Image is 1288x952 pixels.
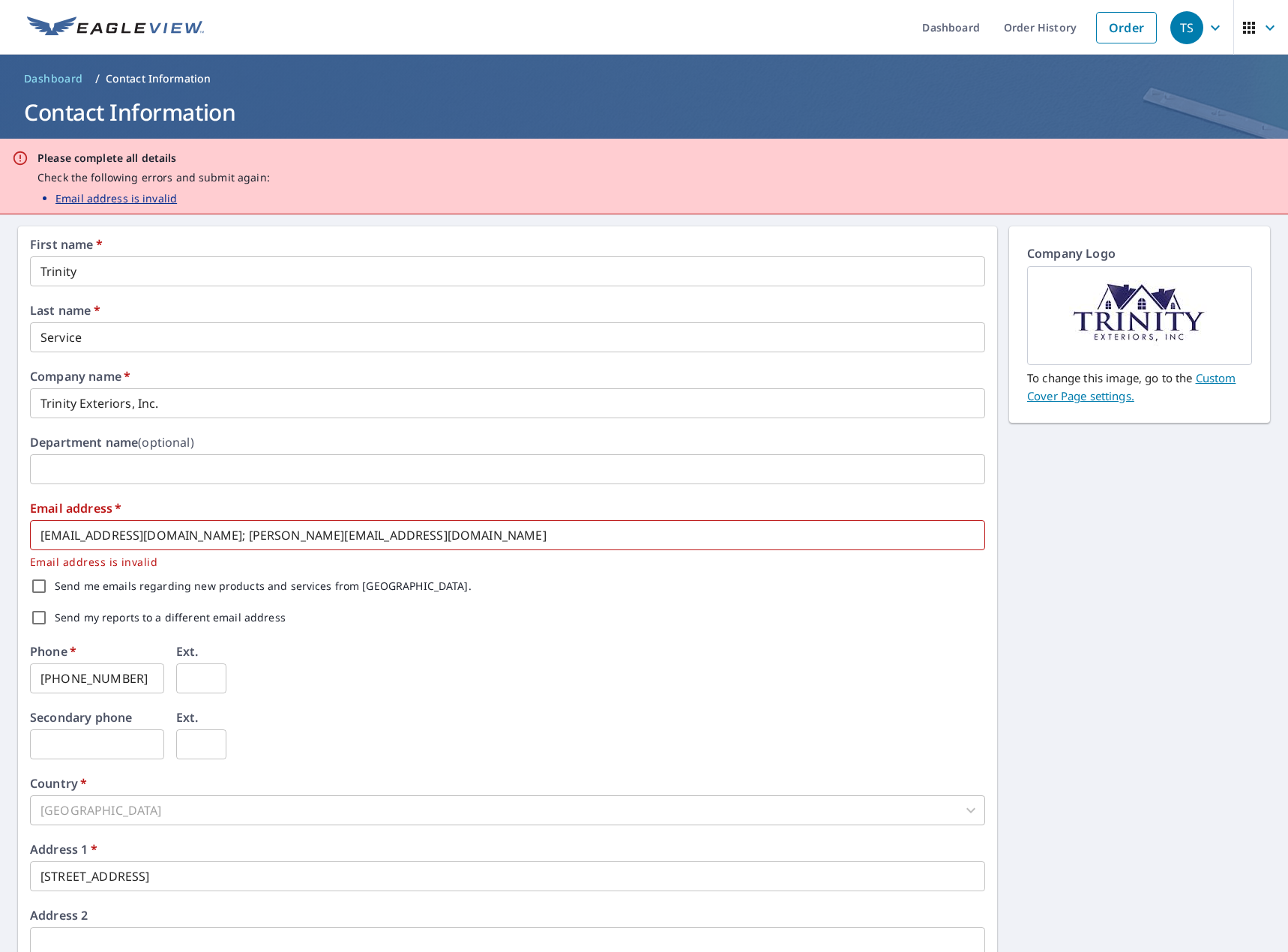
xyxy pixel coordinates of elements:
label: Ext. [176,711,199,723]
label: Send my reports to a different email address [55,612,286,623]
p: Contact Information [106,71,211,86]
b: (optional) [138,434,194,451]
a: Dashboard [18,67,89,91]
label: Secondary phone [30,711,132,723]
img: trinity.jpg [1069,268,1210,363]
label: Phone [30,645,76,657]
p: To change this image, go to the [1027,365,1252,405]
label: Ext. [176,645,199,657]
div: TS [1170,11,1203,44]
h1: Contact Information [18,97,1270,127]
button: Email address is invalid [55,190,177,206]
label: Email address [30,502,121,514]
span: Dashboard [24,71,83,86]
img: EV Logo [27,16,204,39]
p: Please complete all details [37,151,270,165]
li: / [95,70,100,88]
nav: breadcrumb [18,67,1270,91]
label: Country [30,777,87,789]
p: Email address is invalid [30,553,975,570]
label: Send me emails regarding new products and services from [GEOGRAPHIC_DATA]. [55,581,472,591]
label: Address 1 [30,843,97,855]
p: Check the following errors and submit again: [37,171,270,184]
div: [GEOGRAPHIC_DATA] [30,795,985,825]
label: First name [30,238,103,250]
label: Last name [30,304,100,316]
p: Company Logo [1027,244,1252,266]
label: Address 2 [30,909,88,921]
label: Department name [30,436,194,448]
a: Order [1096,12,1157,43]
label: Company name [30,370,130,382]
